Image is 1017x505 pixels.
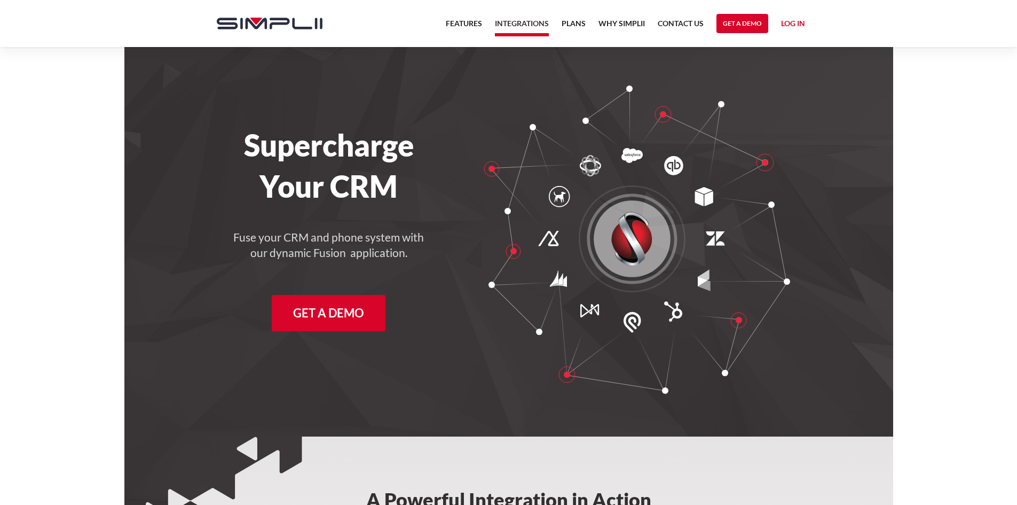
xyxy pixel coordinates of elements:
[272,295,385,331] a: Get a Demo
[217,18,322,29] img: Simplii
[562,17,586,36] a: Plans
[716,14,768,33] a: Get a Demo
[658,17,704,36] a: Contact US
[495,17,549,36] a: Integrations
[781,17,805,33] a: Log in
[206,168,452,204] h1: Your CRM
[446,17,482,36] a: Features
[206,127,452,163] h1: Supercharge
[598,17,645,36] a: Why Simplii
[233,230,425,261] h4: Fuse your CRM and phone system with our dynamic Fusion application.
